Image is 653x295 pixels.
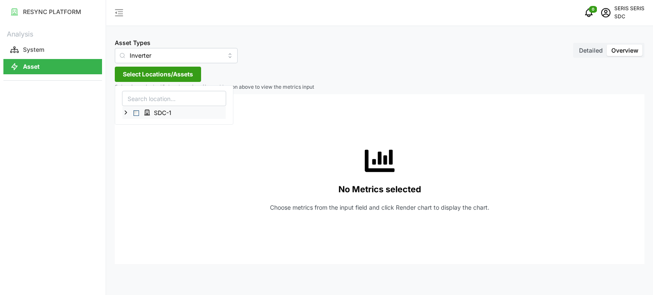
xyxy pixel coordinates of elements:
[115,67,201,82] button: Select Locations/Assets
[3,27,102,39] p: Analysis
[23,8,81,16] p: RESYNC PLATFORM
[23,62,40,71] p: Asset
[592,6,594,12] span: 0
[133,110,139,116] span: Select SDC-1
[154,109,171,117] span: SDC-1
[597,4,614,21] button: schedule
[579,47,603,54] span: Detailed
[122,91,226,106] input: Search location...
[3,59,102,74] button: Asset
[115,85,233,125] div: Select Locations/Assets
[115,84,644,91] p: Select items in the 'Select Locations/Assets' button above to view the metrics input
[3,41,102,58] a: System
[115,38,150,48] label: Asset Types
[3,3,102,20] a: RESYNC PLATFORM
[270,203,489,212] p: Choose metrics from the input field and click Render chart to display the chart.
[338,183,421,197] p: No Metrics selected
[614,5,644,13] p: SERIS SERIS
[123,67,193,81] span: Select Locations/Assets
[580,4,597,21] button: notifications
[140,107,177,118] span: SDC-1
[3,58,102,75] a: Asset
[3,4,102,20] button: RESYNC PLATFORM
[23,45,44,54] p: System
[614,13,644,21] p: SDC
[611,47,639,54] span: Overview
[3,42,102,57] button: System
